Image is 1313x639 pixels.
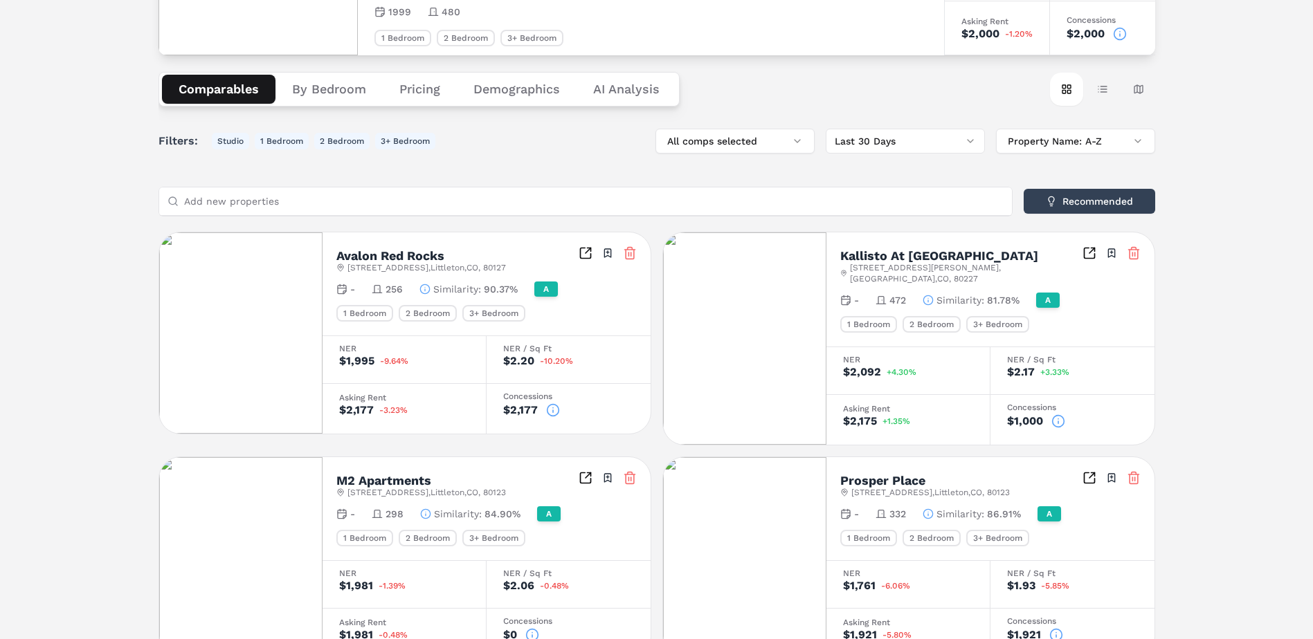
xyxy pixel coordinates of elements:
button: Recommended [1024,189,1155,214]
a: Inspect Comparables [579,471,592,485]
a: Inspect Comparables [1083,471,1096,485]
div: $1,000 [1007,416,1043,427]
span: [STREET_ADDRESS] , Littleton , CO , 80123 [851,487,1010,498]
span: [STREET_ADDRESS][PERSON_NAME] , [GEOGRAPHIC_DATA] , CO , 80227 [850,262,1083,284]
span: -0.48% [379,631,408,639]
button: 3+ Bedroom [375,133,435,149]
div: $2,000 [961,28,999,39]
button: Demographics [457,75,577,104]
h2: Avalon Red Rocks [336,250,444,262]
h2: M2 Apartments [336,474,431,487]
div: $1,995 [339,355,374,367]
span: - [350,507,355,521]
button: Pricing [383,75,457,104]
div: 2 Bedroom [437,30,495,46]
span: -3.23% [379,406,408,414]
span: +1.35% [882,417,910,425]
a: Inspect Comparables [579,246,592,260]
div: $1,761 [843,580,876,591]
div: Asking Rent [843,618,973,627]
div: NER / Sq Ft [503,569,634,577]
div: NER [843,355,973,364]
div: 3+ Bedroom [462,530,525,546]
span: Similarity : [433,282,481,296]
input: Add new properties [184,187,1004,215]
span: Similarity : [434,507,482,521]
span: 86.91% [987,507,1021,521]
span: +4.30% [887,368,916,376]
span: -10.20% [540,357,573,365]
div: Concessions [1067,16,1139,24]
div: $2,092 [843,367,881,378]
div: $2,177 [503,405,538,416]
span: - [854,507,859,521]
div: 3+ Bedroom [500,30,563,46]
span: -5.85% [1041,582,1069,590]
div: NER / Sq Ft [503,344,634,353]
div: A [534,281,558,297]
span: -1.39% [379,582,406,590]
button: Property Name: A-Z [996,129,1155,154]
button: Studio [212,133,249,149]
div: Asking Rent [339,393,469,402]
span: -6.06% [881,582,910,590]
div: 1 Bedroom [336,530,393,546]
div: $2.17 [1007,367,1035,378]
span: Filters: [159,133,206,149]
span: +3.33% [1040,368,1069,376]
div: NER / Sq Ft [1007,355,1138,364]
span: 81.78% [987,293,1020,307]
div: NER [843,569,973,577]
span: Similarity : [936,507,984,521]
div: 2 Bedroom [903,316,961,333]
div: A [537,506,561,521]
span: -1.20% [1005,30,1033,38]
button: By Bedroom [275,75,383,104]
h2: Kallisto At [GEOGRAPHIC_DATA] [840,250,1038,262]
div: 2 Bedroom [399,305,457,322]
div: Concessions [1007,403,1138,411]
div: 1 Bedroom [840,530,897,546]
span: 1999 [388,5,411,19]
button: Comparables [162,75,275,104]
span: 84.90% [485,507,520,521]
span: 480 [442,5,460,19]
span: - [350,282,355,296]
span: -0.48% [540,582,569,590]
div: NER [339,344,469,353]
span: 332 [889,507,906,521]
span: [STREET_ADDRESS] , Littleton , CO , 80123 [347,487,506,498]
span: 256 [386,282,403,296]
div: $1,981 [339,580,373,591]
div: A [1036,293,1060,308]
button: All comps selected [655,129,815,154]
div: 1 Bedroom [336,305,393,322]
div: Asking Rent [339,618,469,627]
div: A [1038,506,1061,521]
a: Inspect Comparables [1083,246,1096,260]
div: NER [339,569,469,577]
div: Concessions [503,617,634,625]
div: 1 Bedroom [374,30,431,46]
span: -5.80% [882,631,912,639]
span: 298 [386,507,404,521]
button: AI Analysis [577,75,676,104]
button: 1 Bedroom [255,133,309,149]
div: 2 Bedroom [399,530,457,546]
span: [STREET_ADDRESS] , Littleton , CO , 80127 [347,262,506,273]
div: $2.20 [503,355,534,367]
div: $2,175 [843,416,877,427]
span: 472 [889,293,906,307]
h2: Prosper Place [840,474,925,487]
div: Concessions [1007,617,1138,625]
div: 1 Bedroom [840,316,897,333]
div: Concessions [503,392,634,400]
div: NER / Sq Ft [1007,569,1138,577]
div: Asking Rent [843,405,973,413]
span: 90.37% [484,282,518,296]
div: 3+ Bedroom [966,530,1029,546]
div: 2 Bedroom [903,530,961,546]
div: 3+ Bedroom [966,316,1029,333]
button: 2 Bedroom [314,133,370,149]
div: $2,177 [339,405,374,416]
